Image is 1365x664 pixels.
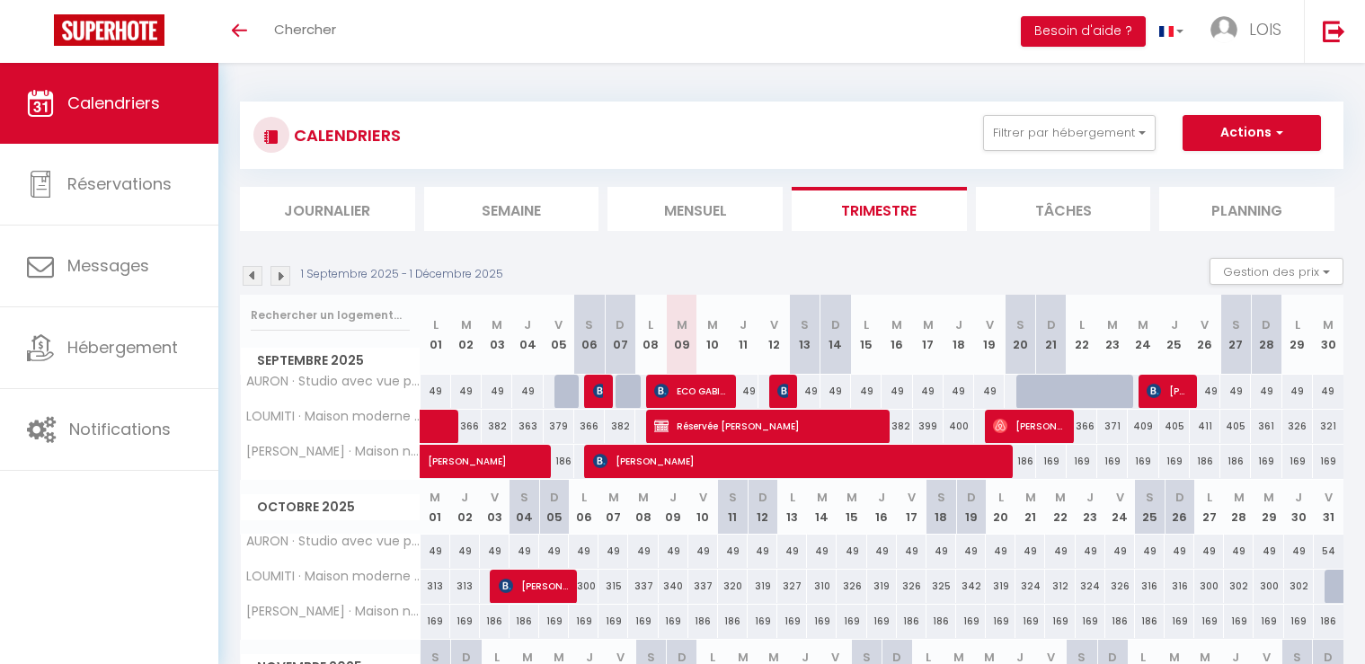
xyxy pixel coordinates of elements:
div: 49 [450,535,480,568]
div: 169 [421,605,450,638]
div: 49 [598,535,628,568]
div: 169 [956,605,986,638]
abbr: L [433,316,439,333]
div: 169 [1067,445,1097,478]
th: 06 [569,480,598,535]
abbr: D [758,489,767,506]
th: 03 [482,295,512,375]
span: Calendriers [67,92,160,114]
th: 05 [544,295,574,375]
abbr: D [1262,316,1271,333]
div: 49 [539,535,569,568]
span: [PERSON_NAME] [593,374,603,408]
span: LOIS [1249,18,1281,40]
div: 409 [1128,410,1158,443]
div: 324 [1076,570,1105,603]
abbr: M [923,316,934,333]
abbr: D [616,316,625,333]
div: 186 [1005,445,1035,478]
abbr: L [648,316,653,333]
span: Octobre 2025 [241,494,420,520]
abbr: V [1116,489,1124,506]
div: 340 [659,570,688,603]
div: 49 [1194,535,1224,568]
abbr: V [491,489,499,506]
span: AURON · Studio avec vue panoramique - 5 couchages - [244,375,423,388]
div: 49 [837,535,866,568]
th: 04 [512,295,543,375]
th: 06 [574,295,605,375]
div: 316 [1135,570,1165,603]
th: 15 [837,480,866,535]
div: 49 [688,535,718,568]
span: [PERSON_NAME] [593,444,1000,478]
th: 08 [635,295,666,375]
div: 49 [1190,375,1220,408]
div: 49 [569,535,598,568]
th: 31 [1314,480,1343,535]
div: 300 [1254,570,1283,603]
div: 326 [1105,570,1135,603]
abbr: S [801,316,809,333]
div: 186 [688,605,718,638]
div: 382 [482,410,512,443]
div: 49 [790,375,820,408]
th: 18 [926,480,956,535]
div: 49 [482,375,512,408]
div: 49 [1220,375,1251,408]
div: 366 [1067,410,1097,443]
th: 07 [605,295,635,375]
th: 27 [1194,480,1224,535]
div: 186 [510,605,539,638]
img: logout [1323,20,1345,42]
div: 49 [728,375,758,408]
img: ... [1210,16,1237,43]
th: 29 [1254,480,1283,535]
div: 405 [1159,410,1190,443]
div: 169 [837,605,866,638]
div: 49 [777,535,807,568]
th: 22 [1067,295,1097,375]
th: 26 [1190,295,1220,375]
div: 186 [718,605,748,638]
div: 324 [1015,570,1045,603]
th: 16 [867,480,897,535]
div: 326 [1282,410,1313,443]
th: 17 [913,295,944,375]
abbr: M [1234,489,1245,506]
div: 405 [1220,410,1251,443]
span: [PERSON_NAME] [777,374,787,408]
abbr: J [740,316,747,333]
div: 169 [1045,605,1075,638]
abbr: S [1016,316,1024,333]
div: 363 [512,410,543,443]
div: 169 [1097,445,1128,478]
img: Super Booking [54,14,164,46]
input: Rechercher un logement... [251,299,410,332]
div: 382 [605,410,635,443]
abbr: J [955,316,962,333]
th: 02 [450,480,480,535]
div: 371 [1097,410,1128,443]
abbr: V [986,316,994,333]
div: 49 [628,535,658,568]
th: 01 [421,480,450,535]
abbr: M [1138,316,1148,333]
div: 321 [1313,410,1343,443]
div: 313 [450,570,480,603]
li: Mensuel [607,187,783,231]
button: Filtrer par hébergement [983,115,1156,151]
div: 302 [1224,570,1254,603]
div: 49 [974,375,1005,408]
th: 22 [1045,480,1075,535]
div: 327 [777,570,807,603]
div: 49 [1284,535,1314,568]
abbr: M [1107,316,1118,333]
div: 411 [1190,410,1220,443]
div: 49 [986,535,1015,568]
div: 186 [480,605,510,638]
div: 49 [421,535,450,568]
div: 49 [867,535,897,568]
th: 05 [539,480,569,535]
div: 169 [539,605,569,638]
